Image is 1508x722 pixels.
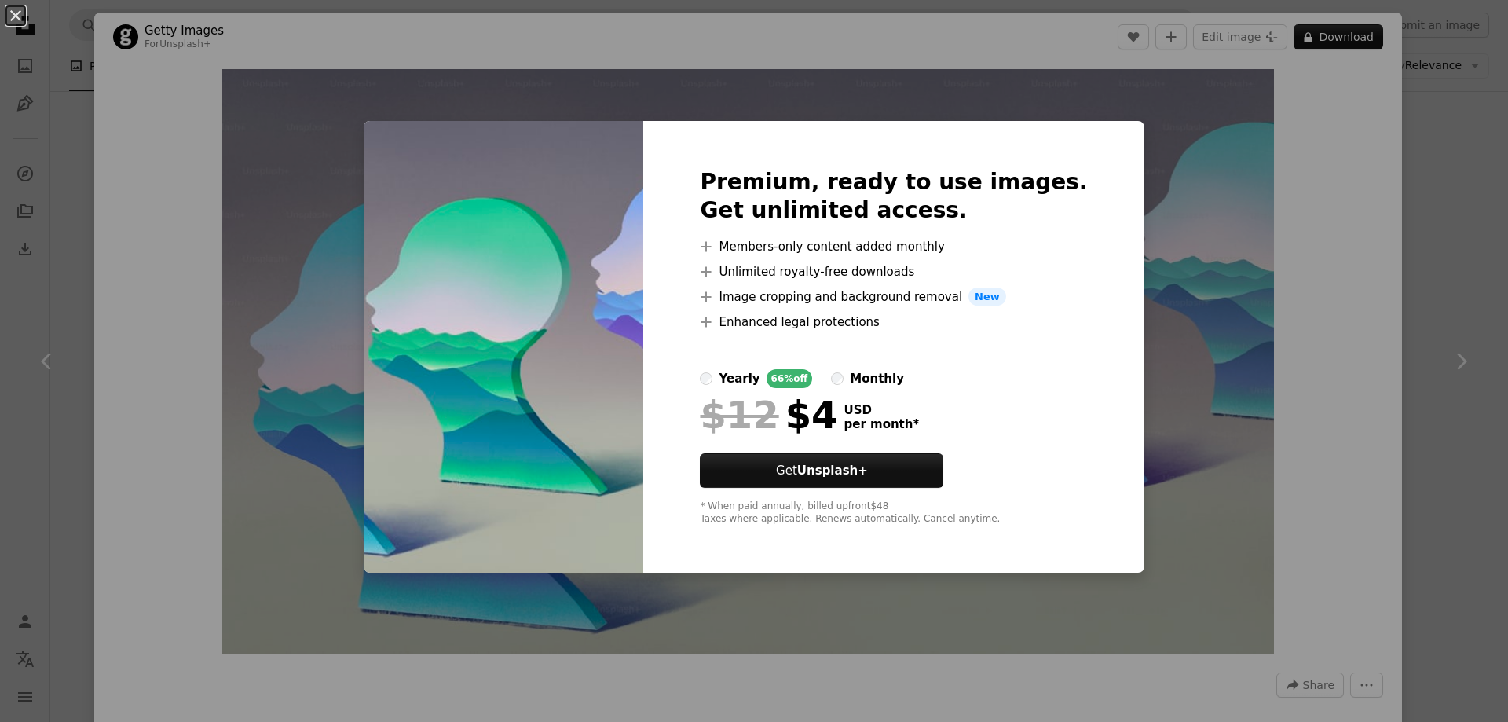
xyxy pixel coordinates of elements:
input: yearly66%off [700,372,712,385]
div: monthly [850,369,904,388]
img: premium_photo-1682308379060-a5c2a5a57f91 [364,121,643,574]
h2: Premium, ready to use images. Get unlimited access. [700,168,1087,225]
span: per month * [844,417,919,431]
button: GetUnsplash+ [700,453,943,488]
span: New [968,288,1006,306]
div: $4 [700,394,837,435]
div: 66% off [767,369,813,388]
li: Members-only content added monthly [700,237,1087,256]
strong: Unsplash+ [797,464,868,478]
li: Image cropping and background removal [700,288,1087,306]
input: monthly [831,372,844,385]
div: yearly [719,369,759,388]
div: * When paid annually, billed upfront $48 Taxes where applicable. Renews automatically. Cancel any... [700,500,1087,526]
li: Enhanced legal protections [700,313,1087,332]
span: USD [844,403,919,417]
span: $12 [700,394,778,435]
li: Unlimited royalty-free downloads [700,262,1087,281]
